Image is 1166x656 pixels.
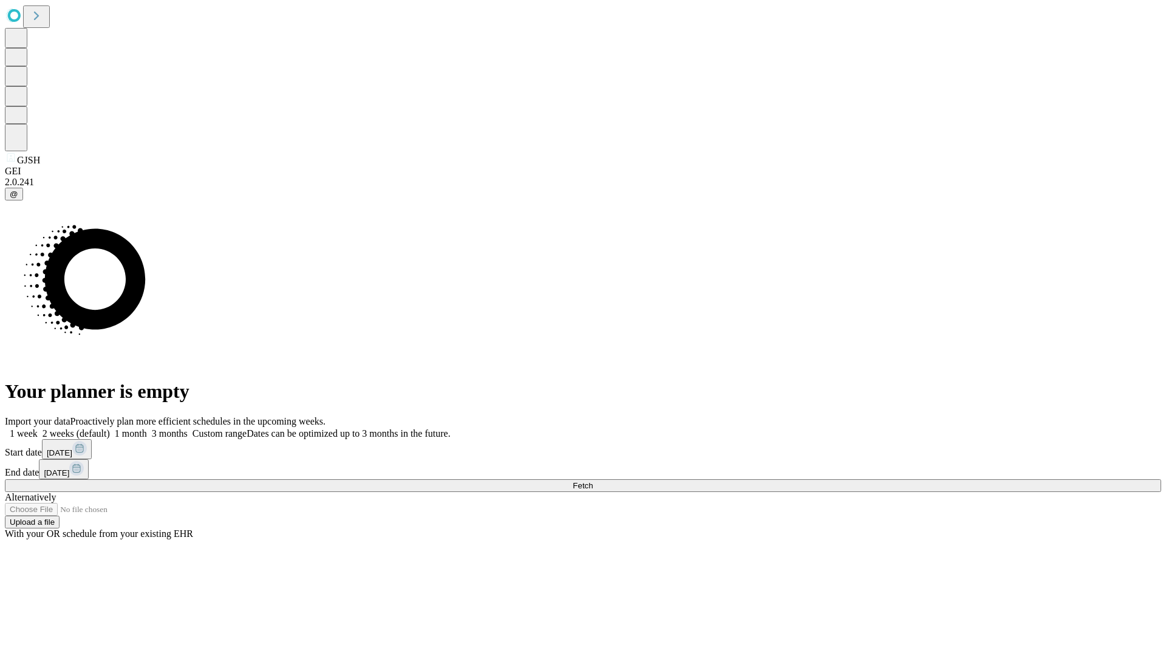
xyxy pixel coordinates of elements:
span: Dates can be optimized up to 3 months in the future. [247,428,450,439]
span: 3 months [152,428,188,439]
span: 2 weeks (default) [43,428,110,439]
span: GJSH [17,155,40,165]
span: @ [10,190,18,199]
span: 1 month [115,428,147,439]
h1: Your planner is empty [5,380,1161,403]
span: Alternatively [5,492,56,502]
div: End date [5,459,1161,479]
div: 2.0.241 [5,177,1161,188]
span: Proactively plan more efficient schedules in the upcoming weeks. [70,416,326,426]
span: [DATE] [44,468,69,477]
span: Fetch [573,481,593,490]
button: [DATE] [39,459,89,479]
div: Start date [5,439,1161,459]
span: Custom range [193,428,247,439]
button: @ [5,188,23,200]
span: With your OR schedule from your existing EHR [5,528,193,539]
span: 1 week [10,428,38,439]
span: Import your data [5,416,70,426]
span: [DATE] [47,448,72,457]
button: [DATE] [42,439,92,459]
div: GEI [5,166,1161,177]
button: Fetch [5,479,1161,492]
button: Upload a file [5,516,60,528]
